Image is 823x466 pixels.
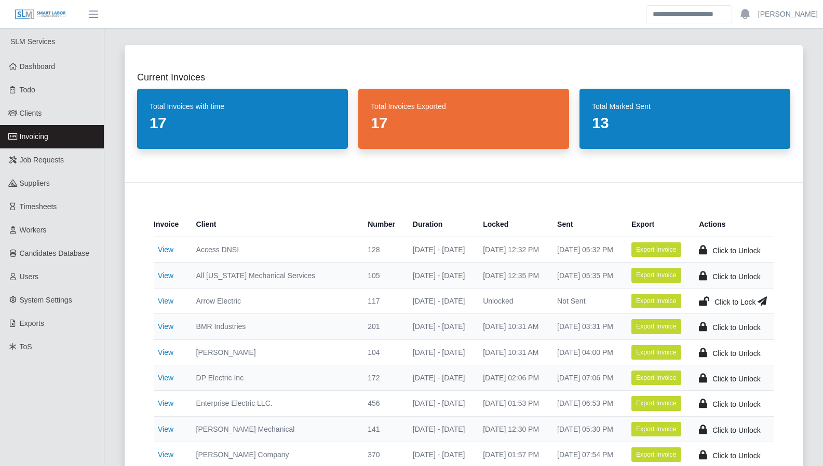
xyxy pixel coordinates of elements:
[475,212,549,237] th: Locked
[712,400,761,408] span: Click to Unlock
[20,226,47,234] span: Workers
[712,323,761,332] span: Click to Unlock
[150,101,335,112] dt: Total Invoices with time
[475,314,549,339] td: [DATE] 10:31 AM
[549,288,623,313] td: Not Sent
[20,179,50,187] span: Suppliers
[359,339,404,365] td: 104
[188,365,360,390] td: DP Electric Inc
[359,288,404,313] td: 117
[631,371,681,385] button: Export Invoice
[404,212,475,237] th: Duration
[158,322,173,331] a: View
[631,319,681,334] button: Export Invoice
[359,263,404,288] td: 105
[712,272,761,281] span: Click to Unlock
[404,339,475,365] td: [DATE] - [DATE]
[359,212,404,237] th: Number
[188,391,360,416] td: Enterprise Electric LLC.
[371,114,557,132] dd: 17
[712,349,761,358] span: Click to Unlock
[549,391,623,416] td: [DATE] 06:53 PM
[20,62,56,71] span: Dashboard
[10,37,55,46] span: SLM Services
[646,5,732,23] input: Search
[20,342,32,351] span: ToS
[20,296,72,304] span: System Settings
[712,375,761,383] span: Click to Unlock
[712,246,761,255] span: Click to Unlock
[475,263,549,288] td: [DATE] 12:35 PM
[404,288,475,313] td: [DATE] - [DATE]
[623,212,691,237] th: Export
[691,212,774,237] th: Actions
[20,249,90,257] span: Candidates Database
[150,114,335,132] dd: 17
[20,319,44,327] span: Exports
[137,70,790,85] h2: Current Invoices
[631,242,681,257] button: Export Invoice
[404,314,475,339] td: [DATE] - [DATE]
[404,391,475,416] td: [DATE] - [DATE]
[359,391,404,416] td: 456
[404,365,475,390] td: [DATE] - [DATE]
[549,237,623,263] td: [DATE] 05:32 PM
[631,268,681,282] button: Export Invoice
[359,416,404,442] td: 141
[475,339,549,365] td: [DATE] 10:31 AM
[631,294,681,308] button: Export Invoice
[714,298,755,306] span: Click to Lock
[20,109,42,117] span: Clients
[475,288,549,313] td: Unlocked
[154,212,188,237] th: Invoice
[188,237,360,263] td: Access DNSI
[158,450,173,459] a: View
[20,272,39,281] span: Users
[712,426,761,434] span: Click to Unlock
[158,425,173,433] a: View
[359,365,404,390] td: 172
[188,416,360,442] td: [PERSON_NAME] Mechanical
[15,9,66,20] img: SLM Logo
[592,114,778,132] dd: 13
[631,396,681,410] button: Export Invoice
[188,314,360,339] td: BMR Industries
[158,374,173,382] a: View
[371,101,557,112] dt: Total Invoices Exported
[158,348,173,357] a: View
[475,416,549,442] td: [DATE] 12:30 PM
[549,314,623,339] td: [DATE] 03:31 PM
[549,339,623,365] td: [DATE] 04:00 PM
[475,365,549,390] td: [DATE] 02:06 PM
[549,263,623,288] td: [DATE] 05:35 PM
[20,132,48,141] span: Invoicing
[188,288,360,313] td: Arrow Electric
[758,9,818,20] a: [PERSON_NAME]
[20,202,57,211] span: Timesheets
[158,297,173,305] a: View
[20,156,64,164] span: Job Requests
[188,212,360,237] th: Client
[158,399,173,407] a: View
[631,345,681,360] button: Export Invoice
[359,314,404,339] td: 201
[359,237,404,263] td: 128
[592,101,778,112] dt: Total Marked Sent
[475,237,549,263] td: [DATE] 12:32 PM
[158,245,173,254] a: View
[475,391,549,416] td: [DATE] 01:53 PM
[158,271,173,280] a: View
[549,365,623,390] td: [DATE] 07:06 PM
[549,212,623,237] th: Sent
[404,263,475,288] td: [DATE] - [DATE]
[631,447,681,462] button: Export Invoice
[549,416,623,442] td: [DATE] 05:30 PM
[20,86,35,94] span: Todo
[188,263,360,288] td: All [US_STATE] Mechanical Services
[404,237,475,263] td: [DATE] - [DATE]
[188,339,360,365] td: [PERSON_NAME]
[712,451,761,460] span: Click to Unlock
[404,416,475,442] td: [DATE] - [DATE]
[631,422,681,436] button: Export Invoice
